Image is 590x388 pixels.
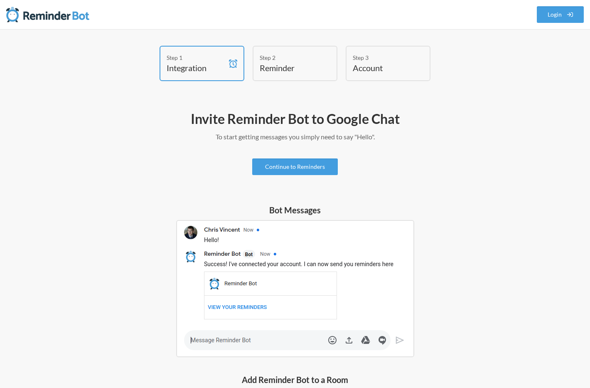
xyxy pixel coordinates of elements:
a: Login [537,6,584,23]
div: Step 1 [167,53,225,62]
h4: Integration [167,62,225,74]
h2: Invite Reminder Bot to Google Chat [54,110,536,128]
a: Continue to Reminders [252,158,338,175]
h4: Account [353,62,411,74]
h4: Reminder [260,62,318,74]
h5: Bot Messages [176,204,414,216]
div: Step 2 [260,53,318,62]
img: Reminder Bot [6,6,89,23]
p: To start getting messages you simply need to say "Hello". [54,132,536,142]
div: Step 3 [353,53,411,62]
h5: Add Reminder Bot to a Room [177,374,413,386]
